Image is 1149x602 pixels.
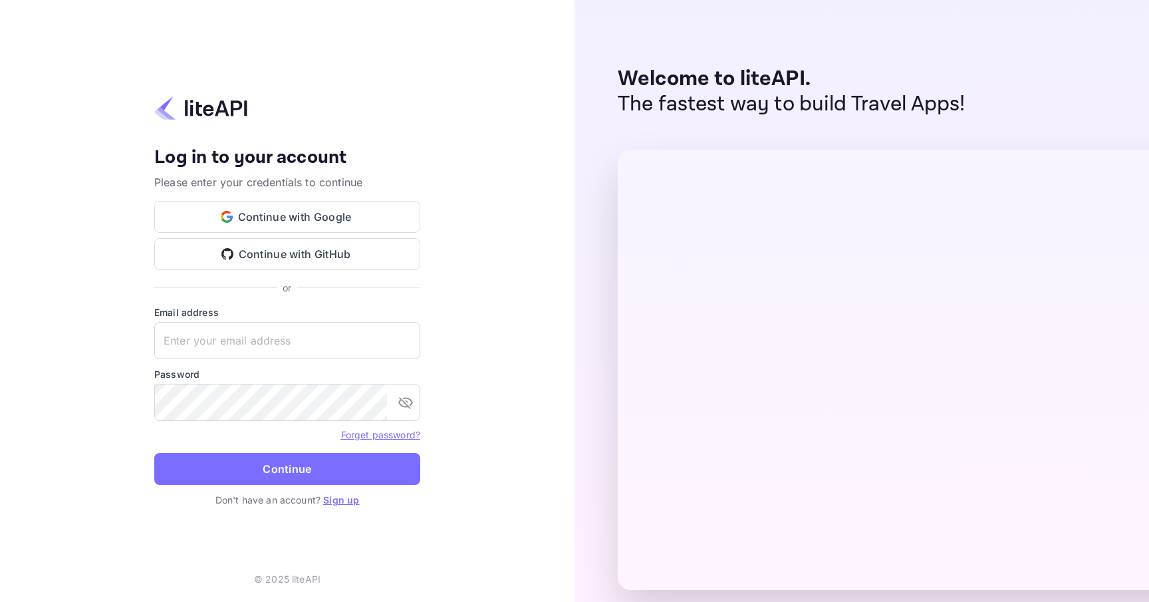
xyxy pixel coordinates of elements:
p: Please enter your credentials to continue [154,174,420,190]
img: liteapi [154,95,247,121]
p: Welcome to liteAPI. [618,67,965,92]
a: Forget password? [341,428,420,441]
a: Sign up [323,494,359,506]
p: Don't have an account? [154,493,420,507]
button: Continue with Google [154,201,420,233]
label: Email address [154,305,420,319]
button: Continue with GitHub [154,238,420,270]
p: or [283,281,291,295]
input: Enter your email address [154,322,420,359]
h4: Log in to your account [154,146,420,170]
button: Continue [154,453,420,485]
a: Forget password? [341,429,420,440]
p: The fastest way to build Travel Apps! [618,92,965,117]
p: © 2025 liteAPI [254,572,320,586]
label: Password [154,367,420,381]
button: toggle password visibility [392,389,419,416]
